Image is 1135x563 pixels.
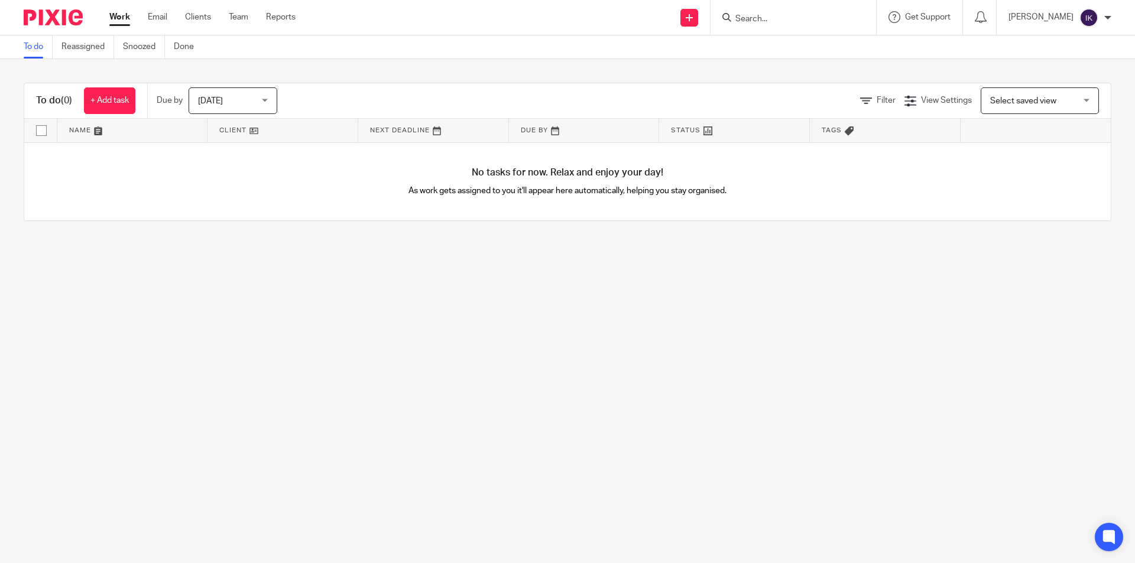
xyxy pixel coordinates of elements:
[198,97,223,105] span: [DATE]
[84,87,135,114] a: + Add task
[296,185,839,197] p: As work gets assigned to you it'll appear here automatically, helping you stay organised.
[185,11,211,23] a: Clients
[24,35,53,58] a: To do
[229,11,248,23] a: Team
[148,11,167,23] a: Email
[36,95,72,107] h1: To do
[1008,11,1074,23] p: [PERSON_NAME]
[822,127,842,134] span: Tags
[905,13,951,21] span: Get Support
[24,9,83,25] img: Pixie
[24,167,1111,179] h4: No tasks for now. Relax and enjoy your day!
[174,35,203,58] a: Done
[921,96,972,105] span: View Settings
[61,96,72,105] span: (0)
[877,96,896,105] span: Filter
[109,11,130,23] a: Work
[1079,8,1098,27] img: svg%3E
[61,35,114,58] a: Reassigned
[157,95,183,106] p: Due by
[990,97,1056,105] span: Select saved view
[734,14,841,25] input: Search
[266,11,296,23] a: Reports
[123,35,165,58] a: Snoozed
